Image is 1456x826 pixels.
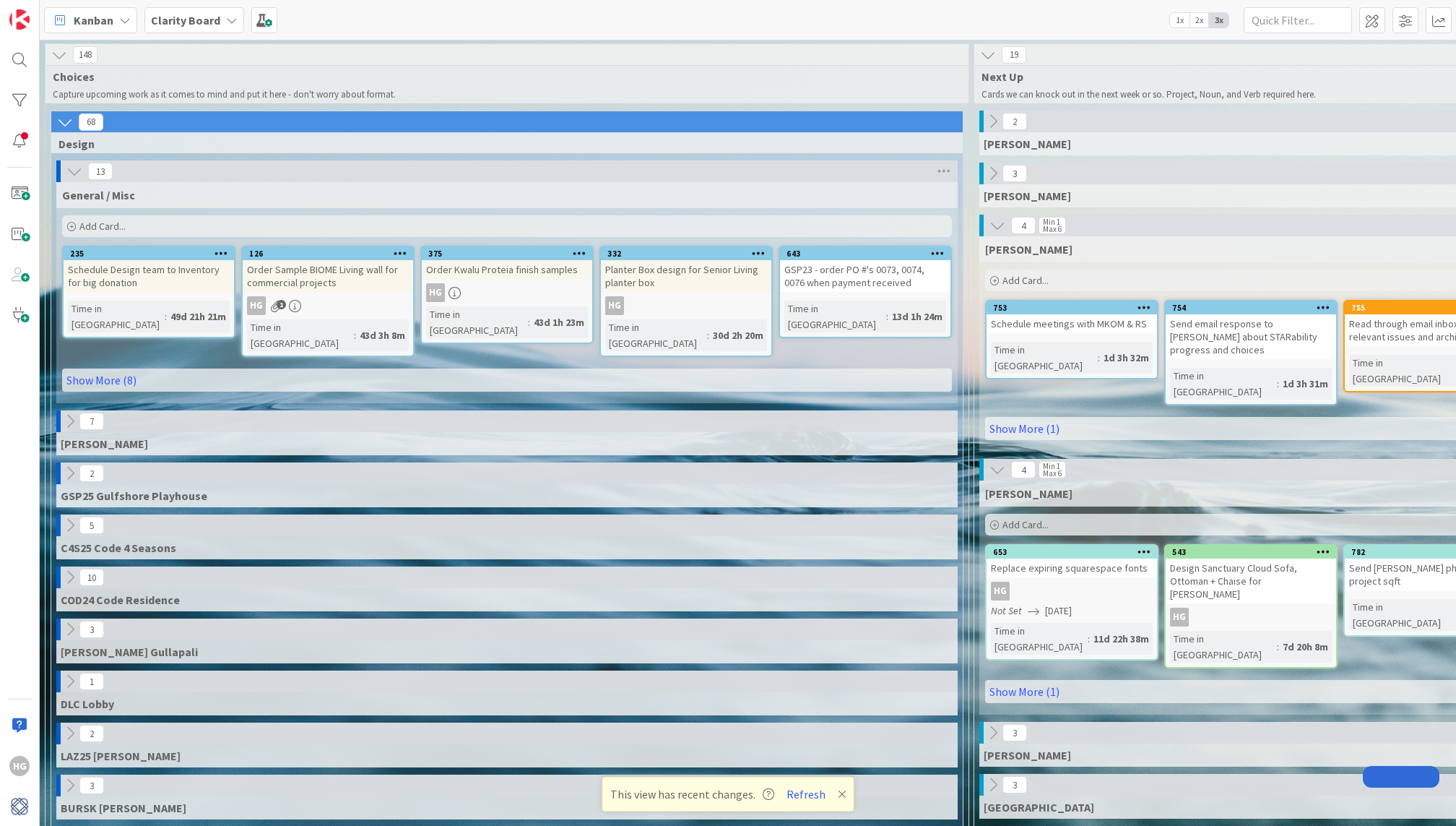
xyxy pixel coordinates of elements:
div: 653 [993,547,1157,557]
span: 19 [1002,46,1026,64]
div: 235Schedule Design team to Inventory for big donation [64,247,234,292]
div: Max 6 [1043,470,1062,477]
div: 11d 22h 38m [1090,631,1153,647]
div: HG [987,582,1157,601]
p: Capture upcoming work as it comes to mind and put it here - don't worry about format. [53,89,940,100]
div: Design Sanctuary Cloud Sofa, Ottoman + Chaise for [PERSON_NAME] [1166,559,1336,603]
span: Choices [53,69,950,84]
div: 375Order Kwalu Proteia finish samples [422,247,592,279]
span: 3 [79,621,104,638]
div: Time in [GEOGRAPHIC_DATA] [1349,355,1456,387]
span: 3 [1002,165,1027,182]
span: : [886,309,888,324]
span: : [1098,350,1100,366]
span: : [165,309,167,324]
div: Schedule Design team to Inventory for big donation [64,260,234,292]
div: HG [247,296,266,315]
span: Lisa K. [985,242,1072,257]
span: C4S25 Code 4 Seasons [61,541,176,555]
div: Schedule meetings with MKOM & RS [987,314,1157,333]
span: LAZ25 Lazzaro [61,749,181,763]
span: BURSK Bursky [61,801,186,815]
span: DLC Lobby [61,697,114,711]
div: 126 [249,249,413,259]
span: 148 [73,46,97,64]
span: Philip [984,748,1071,762]
div: GSP23 - order PO #'s 0073, 0074, 0076 when payment received [780,260,950,292]
span: Add Card... [1002,518,1049,531]
span: 7 [79,413,104,430]
div: Time in [GEOGRAPHIC_DATA] [247,319,354,351]
span: 4 [1011,217,1036,234]
div: 543 [1172,547,1336,557]
span: 13 [88,163,113,180]
div: HG [1170,608,1189,627]
span: 4 [1011,461,1036,478]
input: Quick Filter... [1244,7,1352,33]
span: Design [58,137,945,151]
button: Refresh [781,785,831,804]
div: 43d 3h 8m [356,327,409,343]
span: 10 [79,569,104,586]
div: 7d 20h 8m [1279,639,1332,655]
div: Time in [GEOGRAPHIC_DATA] [426,306,528,338]
div: 375 [428,249,592,259]
div: 754 [1172,303,1336,313]
span: 2 [79,725,104,742]
div: 543Design Sanctuary Cloud Sofa, Ottoman + Chaise for [PERSON_NAME] [1166,546,1336,603]
b: Clarity Board [151,13,220,27]
div: HG [243,296,413,315]
span: 3x [1209,13,1228,27]
div: 754 [1166,301,1336,314]
div: 543 [1166,546,1336,559]
div: 235 [64,247,234,260]
div: HG [991,582,1010,601]
span: 3 [79,777,104,794]
span: GSP25 Gulfshore Playhouse [61,489,207,503]
div: 653 [987,546,1157,559]
div: HG [422,283,592,302]
div: Min 1 [1043,463,1060,470]
span: Lisa T. [984,189,1071,203]
span: : [707,327,709,343]
span: 2x [1189,13,1209,27]
div: Max 6 [1043,225,1062,233]
div: Time in [GEOGRAPHIC_DATA] [784,301,886,332]
span: GULLA Gullapali [61,645,198,659]
span: 2 [1002,113,1027,130]
a: Show More (8) [62,369,952,392]
div: 375 [422,247,592,260]
div: 1d 3h 32m [1100,350,1153,366]
div: 30d 2h 20m [709,327,767,343]
span: Add Card... [79,220,126,233]
span: Gina [984,137,1071,151]
div: 643 [786,249,950,259]
div: 126Order Sample BIOME Living wall for commercial projects [243,247,413,292]
span: : [354,327,356,343]
div: 332 [607,249,771,259]
div: 754Send email response to [PERSON_NAME] about STARability progress and choices [1166,301,1336,359]
div: HG [9,756,30,776]
div: Planter Box design for Senior Living planter box [601,260,771,292]
div: HG [1166,608,1336,627]
div: 332 [601,247,771,260]
div: 753Schedule meetings with MKOM & RS [987,301,1157,333]
span: 1x [1170,13,1189,27]
div: 13d 1h 24m [888,309,946,324]
div: 643 [780,247,950,260]
div: 653Replace expiring squarespace fonts [987,546,1157,577]
div: 332Planter Box design for Senior Living planter box [601,247,771,292]
span: General / Misc [62,188,135,202]
span: 68 [79,113,103,131]
span: Hannah [985,486,1072,501]
i: Not Set [991,604,1022,617]
span: : [1277,376,1279,392]
span: : [528,314,530,330]
div: Order Kwalu Proteia finish samples [422,260,592,279]
span: Devon [984,800,1094,814]
span: 1 [277,300,286,309]
div: HG [426,283,445,302]
span: 2 [79,465,104,482]
div: Time in [GEOGRAPHIC_DATA] [1170,631,1277,663]
div: Time in [GEOGRAPHIC_DATA] [991,623,1088,655]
